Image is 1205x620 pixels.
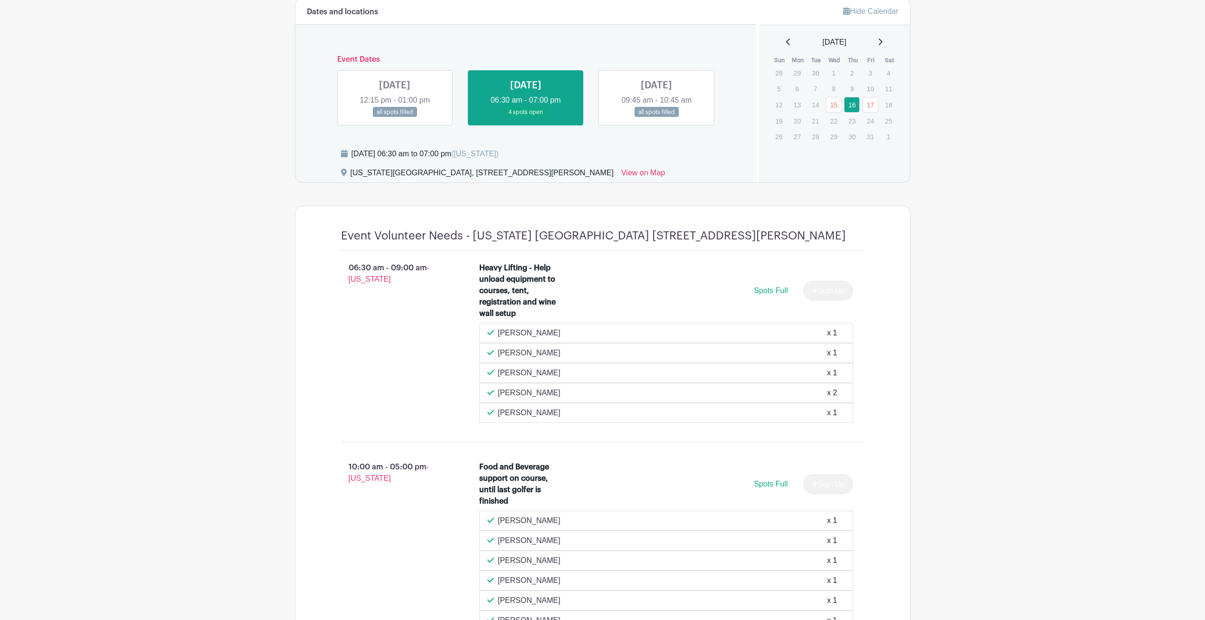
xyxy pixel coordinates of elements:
[863,114,878,128] p: 24
[825,56,844,65] th: Wed
[881,97,896,112] p: 18
[498,575,560,586] p: [PERSON_NAME]
[351,148,499,160] div: [DATE] 06:30 am to 07:00 pm
[827,595,837,606] div: x 1
[479,262,561,319] div: Heavy Lifting - Help unload equipment to courses, tent, registration and wine wall setup
[844,114,860,128] p: 23
[827,535,837,546] div: x 1
[826,129,842,144] p: 29
[844,66,860,80] p: 2
[827,515,837,526] div: x 1
[789,81,805,96] p: 6
[789,129,805,144] p: 27
[863,81,878,96] p: 10
[881,114,896,128] p: 25
[844,56,862,65] th: Thu
[771,97,787,112] p: 12
[844,81,860,96] p: 9
[351,167,614,182] div: [US_STATE][GEOGRAPHIC_DATA], [STREET_ADDRESS][PERSON_NAME]
[880,56,899,65] th: Sat
[771,114,787,128] p: 19
[827,575,837,586] div: x 1
[863,129,878,144] p: 31
[498,535,560,546] p: [PERSON_NAME]
[498,407,560,419] p: [PERSON_NAME]
[771,129,787,144] p: 26
[330,55,722,64] h6: Event Dates
[498,515,560,526] p: [PERSON_NAME]
[341,229,846,243] h4: Event Volunteer Needs - [US_STATE] [GEOGRAPHIC_DATA] [STREET_ADDRESS][PERSON_NAME]
[621,167,665,182] a: View on Map
[843,7,898,15] a: Hide Calendar
[826,114,842,128] p: 22
[789,97,805,112] p: 13
[479,461,561,507] div: Food and Beverage support on course, until last golfer is finished
[826,97,842,113] a: 15
[451,150,499,158] span: ([US_STATE])
[844,129,860,144] p: 30
[826,66,842,80] p: 1
[498,347,560,359] p: [PERSON_NAME]
[754,286,788,295] span: Spots Full
[770,56,789,65] th: Sun
[826,81,842,96] p: 8
[789,56,807,65] th: Mon
[823,37,846,48] span: [DATE]
[827,347,837,359] div: x 1
[807,81,823,96] p: 7
[807,97,823,112] p: 14
[307,8,378,17] h6: Dates and locations
[863,66,878,80] p: 3
[498,595,560,606] p: [PERSON_NAME]
[881,66,896,80] p: 4
[807,56,825,65] th: Tue
[326,458,465,488] p: 10:00 am - 05:00 pm
[881,81,896,96] p: 11
[771,66,787,80] p: 28
[863,97,878,113] a: 17
[827,367,837,379] div: x 1
[807,129,823,144] p: 28
[807,66,823,80] p: 30
[754,480,788,488] span: Spots Full
[827,407,837,419] div: x 1
[498,387,560,399] p: [PERSON_NAME]
[862,56,881,65] th: Fri
[789,66,805,80] p: 29
[771,81,787,96] p: 5
[498,555,560,566] p: [PERSON_NAME]
[807,114,823,128] p: 21
[844,97,860,113] a: 16
[498,367,560,379] p: [PERSON_NAME]
[789,114,805,128] p: 20
[827,387,837,399] div: x 2
[827,327,837,339] div: x 1
[827,555,837,566] div: x 1
[498,327,560,339] p: [PERSON_NAME]
[881,129,896,144] p: 1
[326,258,465,289] p: 06:30 am - 09:00 am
